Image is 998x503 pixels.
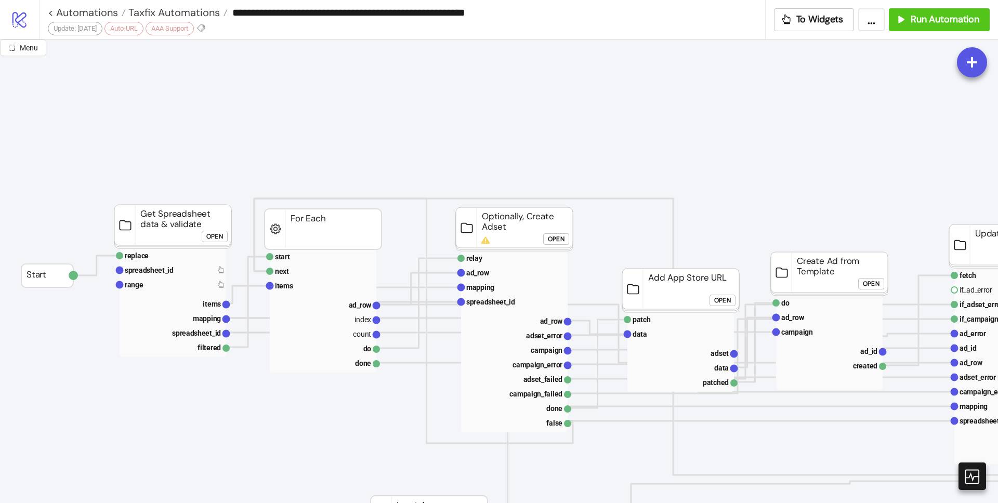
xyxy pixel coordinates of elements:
text: mapping [466,283,494,292]
div: Open [863,278,879,290]
text: ad_error [960,329,986,338]
text: ad_row [781,313,805,322]
span: Taxfix Automations [126,6,220,19]
span: Menu [20,44,38,52]
text: campaign [531,346,562,354]
text: items [275,282,293,290]
text: index [354,315,371,324]
text: campaign_error [513,361,562,369]
text: range [125,281,143,289]
div: Auto-URL [104,22,143,35]
text: ad_id [960,344,977,352]
div: Open [548,233,564,245]
text: count [353,330,371,338]
text: replace [125,251,149,260]
text: adset_error [526,332,562,340]
text: if_ad_error [960,286,992,294]
text: patch [633,315,651,324]
div: AAA Support [146,22,194,35]
text: fetch [960,271,976,280]
span: Run Automation [911,14,979,25]
button: Open [202,231,228,242]
text: ad_row [349,301,372,309]
text: next [275,267,289,275]
button: To Widgets [774,8,855,31]
text: start [275,253,290,261]
div: Open [206,231,223,243]
text: mapping [193,314,221,323]
text: adset [711,349,729,358]
text: ad_id [860,347,877,355]
a: Taxfix Automations [126,7,228,18]
text: items [203,300,221,308]
text: ad_row [540,317,563,325]
text: spreadsheet_id [466,298,515,306]
div: Open [714,295,731,307]
text: spreadsheet_id [172,329,221,337]
text: ad_row [466,269,490,277]
text: mapping [960,402,988,411]
button: Open [543,233,569,245]
text: data [633,330,647,338]
a: < Automations [48,7,126,18]
text: ad_row [960,359,983,367]
text: campaign [781,328,813,336]
span: To Widgets [796,14,844,25]
button: ... [858,8,885,31]
button: Run Automation [889,8,990,31]
button: Open [710,295,736,306]
text: data [714,364,729,372]
div: Update: [DATE] [48,22,102,35]
text: relay [466,254,483,262]
text: do [781,299,790,307]
text: spreadsheet_id [125,266,174,274]
text: adset_error [960,373,996,381]
button: Open [858,278,884,289]
span: radius-bottomright [8,44,16,51]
